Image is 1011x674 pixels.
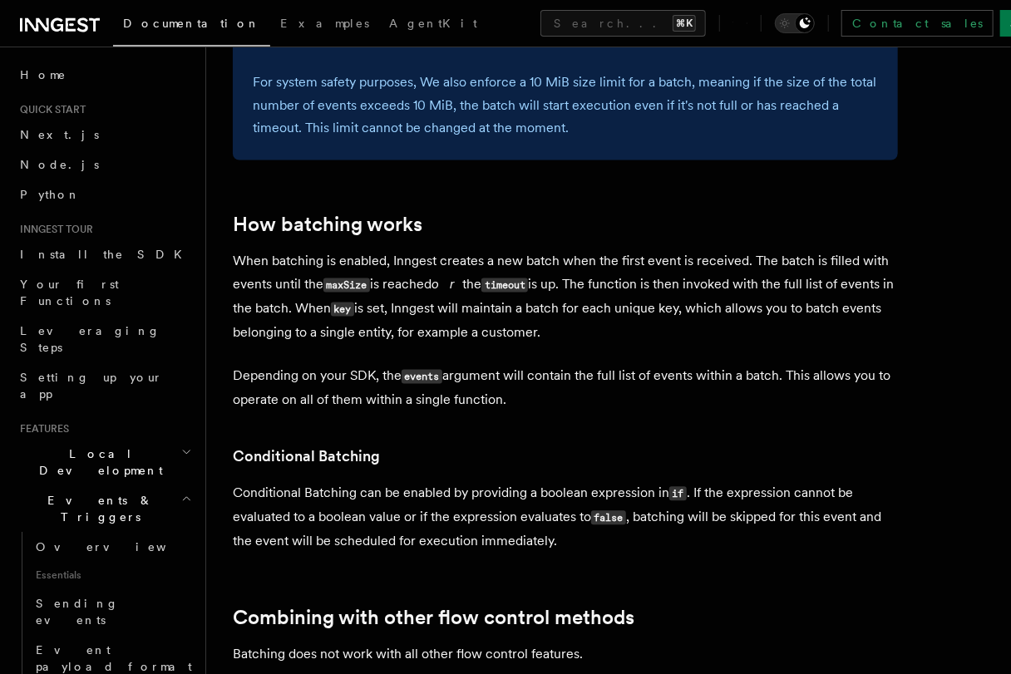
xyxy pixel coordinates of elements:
span: Next.js [20,128,99,141]
button: Events & Triggers [13,485,195,532]
p: Depending on your SDK, the argument will contain the full list of events within a batch. This all... [233,365,898,412]
span: Quick start [13,103,86,116]
button: Toggle dark mode [775,13,815,33]
a: Home [13,60,195,90]
span: Home [20,66,67,83]
span: Leveraging Steps [20,324,160,354]
p: Batching does not work with all other flow control features. [233,643,898,667]
code: false [591,511,626,525]
span: Event payload format [36,643,192,673]
span: Events & Triggers [13,492,181,525]
a: AgentKit [379,5,487,45]
button: Search...⌘K [540,10,706,37]
a: Python [13,180,195,209]
a: Sending events [29,588,195,635]
span: Inngest tour [13,223,93,236]
span: Examples [280,17,369,30]
a: How batching works [233,214,422,237]
a: Setting up your app [13,362,195,409]
code: events [402,370,442,384]
a: Contact sales [841,10,994,37]
a: Install the SDK [13,239,195,269]
a: Next.js [13,120,195,150]
p: When batching is enabled, Inngest creates a new batch when the first event is received. The batch... [233,250,898,345]
span: AgentKit [389,17,477,30]
span: Essentials [29,562,195,588]
button: Local Development [13,439,195,485]
code: key [331,303,354,317]
span: Node.js [20,158,99,171]
a: Node.js [13,150,195,180]
span: Documentation [123,17,260,30]
kbd: ⌘K [673,15,696,32]
a: Overview [29,532,195,562]
a: Examples [270,5,379,45]
a: Combining with other flow control methods [233,607,634,630]
code: if [669,487,687,501]
span: Local Development [13,445,181,479]
code: maxSize [323,278,370,293]
em: or [432,277,462,293]
span: Features [13,422,69,435]
span: Overview [36,540,207,553]
p: Conditional Batching can be enabled by providing a boolean expression in . If the expression cann... [233,482,898,553]
code: timeout [481,278,528,293]
span: Your first Functions [20,278,119,307]
a: Your first Functions [13,269,195,316]
span: Install the SDK [20,248,192,261]
span: Sending events [36,597,119,627]
span: Setting up your app [20,371,163,401]
a: Conditional Batching [233,445,380,469]
a: Leveraging Steps [13,316,195,362]
a: Documentation [113,5,270,47]
span: Python [20,188,81,201]
p: For system safety purposes, We also enforce a 10 MiB size limit for a batch, meaning if the size ... [253,71,878,140]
